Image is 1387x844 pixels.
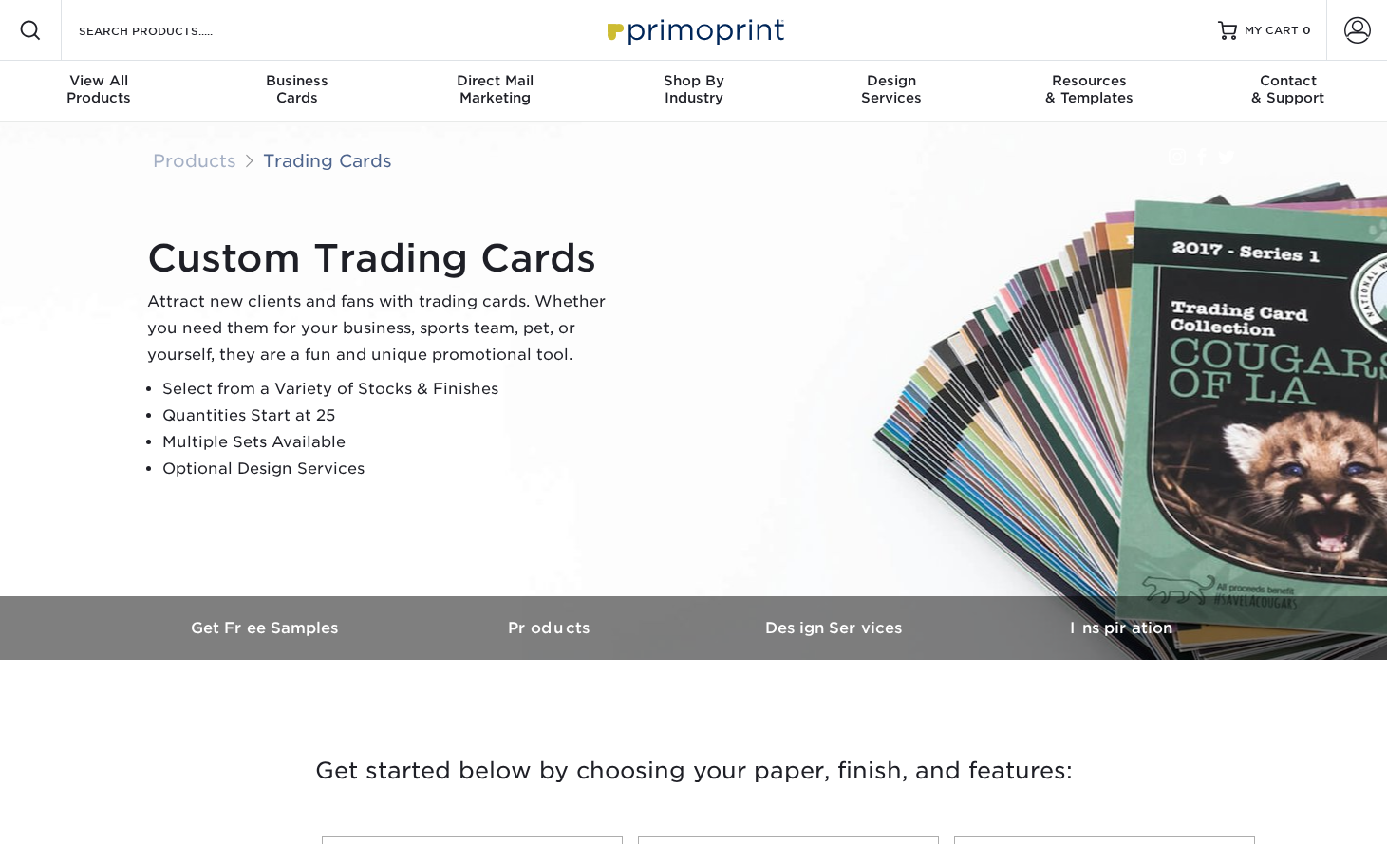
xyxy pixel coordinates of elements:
p: Attract new clients and fans with trading cards. Whether you need them for your business, sports ... [147,289,622,368]
li: Select from a Variety of Stocks & Finishes [162,376,622,403]
a: Design Services [694,596,979,660]
h3: Get Free Samples [124,619,409,637]
div: & Support [1189,72,1387,106]
a: DesignServices [793,61,991,122]
input: SEARCH PRODUCTS..... [77,19,262,42]
div: Cards [198,72,397,106]
a: BusinessCards [198,61,397,122]
h1: Custom Trading Cards [147,235,622,281]
h3: Inspiration [979,619,1264,637]
div: Industry [594,72,793,106]
span: 0 [1303,24,1311,37]
li: Optional Design Services [162,456,622,482]
span: MY CART [1245,23,1299,39]
span: Shop By [594,72,793,89]
a: Products [409,596,694,660]
span: Resources [991,72,1190,89]
a: Products [153,150,236,171]
span: Business [198,72,397,89]
div: Services [793,72,991,106]
span: Direct Mail [396,72,594,89]
a: Resources& Templates [991,61,1190,122]
h3: Design Services [694,619,979,637]
a: Get Free Samples [124,596,409,660]
a: Direct MailMarketing [396,61,594,122]
a: Trading Cards [263,150,392,171]
li: Quantities Start at 25 [162,403,622,429]
span: Contact [1189,72,1387,89]
h3: Get started below by choosing your paper, finish, and features: [139,728,1249,814]
h3: Products [409,619,694,637]
img: Primoprint [599,9,789,50]
li: Multiple Sets Available [162,429,622,456]
a: Shop ByIndustry [594,61,793,122]
span: Design [793,72,991,89]
a: Contact& Support [1189,61,1387,122]
a: Inspiration [979,596,1264,660]
div: Marketing [396,72,594,106]
div: & Templates [991,72,1190,106]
